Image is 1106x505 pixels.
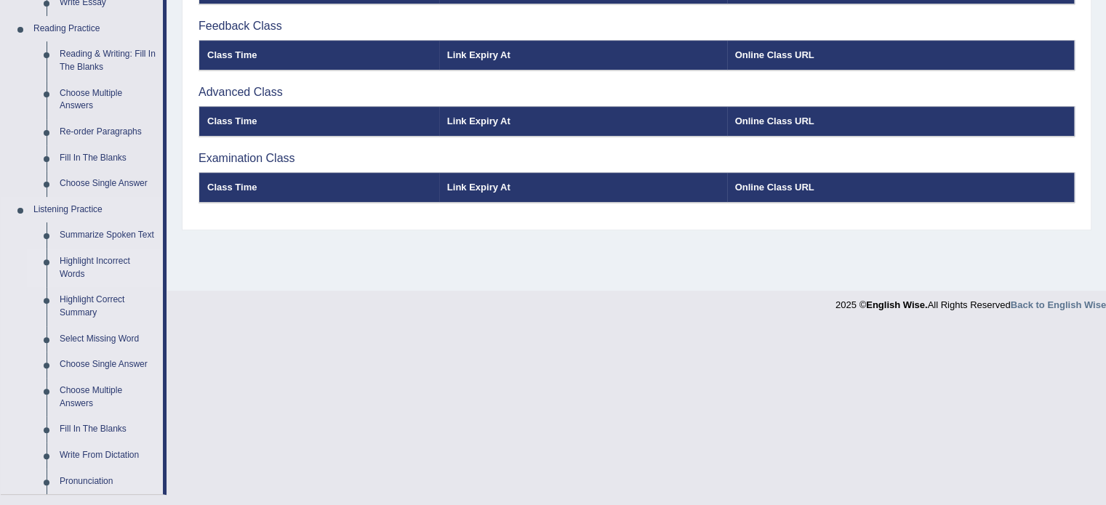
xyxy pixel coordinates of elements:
div: 2025 © All Rights Reserved [835,291,1106,312]
a: Highlight Correct Summary [53,287,163,326]
a: Fill In The Blanks [53,416,163,443]
th: Online Class URL [727,172,1075,203]
a: Write From Dictation [53,443,163,469]
th: Class Time [199,40,439,70]
th: Link Expiry At [439,40,727,70]
h3: Examination Class [199,152,1075,165]
a: Back to English Wise [1011,299,1106,310]
h3: Advanced Class [199,86,1075,99]
a: Choose Single Answer [53,171,163,197]
th: Link Expiry At [439,106,727,137]
a: Choose Multiple Answers [53,378,163,416]
a: Summarize Spoken Text [53,222,163,249]
strong: English Wise. [866,299,927,310]
a: Fill In The Blanks [53,145,163,171]
a: Choose Single Answer [53,352,163,378]
th: Class Time [199,106,439,137]
th: Class Time [199,172,439,203]
a: Reading & Writing: Fill In The Blanks [53,41,163,80]
a: Pronunciation [53,469,163,495]
a: Listening Practice [27,197,163,223]
a: Select Missing Word [53,326,163,352]
a: Highlight Incorrect Words [53,249,163,287]
th: Online Class URL [727,40,1075,70]
h3: Feedback Class [199,20,1075,33]
th: Online Class URL [727,106,1075,137]
a: Re-order Paragraphs [53,119,163,145]
th: Link Expiry At [439,172,727,203]
a: Reading Practice [27,16,163,42]
a: Choose Multiple Answers [53,81,163,119]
